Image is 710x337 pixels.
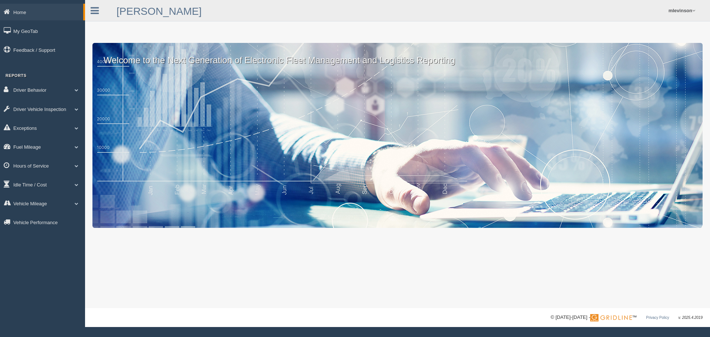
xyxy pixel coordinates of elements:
[92,43,703,67] p: Welcome to the Next Generation of Electronic Fleet Management and Logistics Reporting
[679,316,703,320] span: v. 2025.4.2019
[646,316,669,320] a: Privacy Policy
[551,314,703,321] div: © [DATE]-[DATE] - ™
[116,6,202,17] a: [PERSON_NAME]
[590,314,632,321] img: Gridline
